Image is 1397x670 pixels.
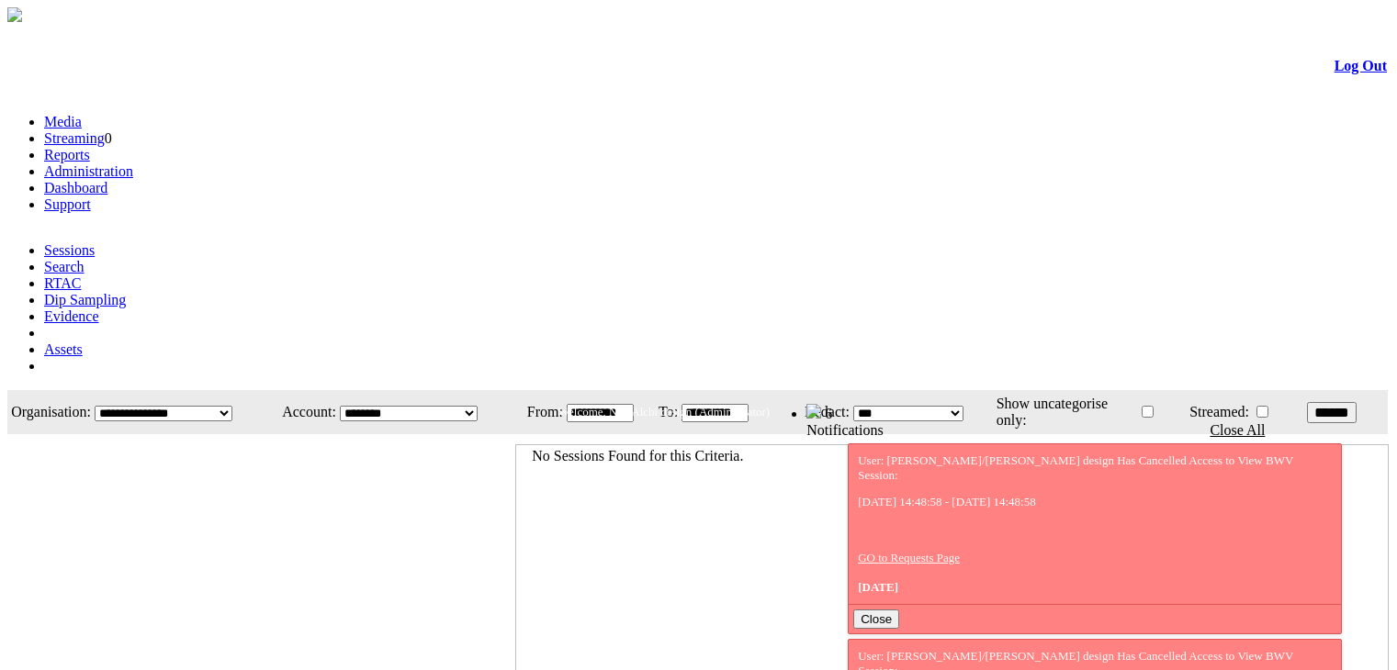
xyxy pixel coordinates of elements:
[44,196,91,212] a: Support
[558,405,770,419] span: Welcome, Nav Alchi design (Administrator)
[858,453,1332,595] div: User: [PERSON_NAME]/[PERSON_NAME] design Has Cancelled Access to View BWV Session:
[853,609,899,629] button: Close
[858,495,1332,509] p: [DATE] 14:48:58 - [DATE] 14:48:58
[44,341,83,357] a: Assets
[1210,422,1265,438] a: Close All
[44,292,126,307] a: Dip Sampling
[7,7,22,22] img: arrow-3.png
[532,448,743,463] span: No Sessions Found for this Criteria.
[44,163,133,179] a: Administration
[806,422,1351,439] div: Notifications
[44,114,82,129] a: Media
[44,180,107,195] a: Dashboard
[1335,58,1387,73] a: Log Out
[105,130,112,146] span: 0
[44,147,90,162] a: Reports
[44,308,99,324] a: Evidence
[517,392,564,432] td: From:
[44,130,105,146] a: Streaming
[9,392,92,432] td: Organisation:
[858,551,960,564] a: GO to Requests Page
[44,259,84,274] a: Search
[858,580,898,594] span: [DATE]
[268,392,337,432] td: Account:
[44,242,95,258] a: Sessions
[806,404,821,419] img: bell25.png
[825,406,832,421] span: 6
[44,275,81,291] a: RTAC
